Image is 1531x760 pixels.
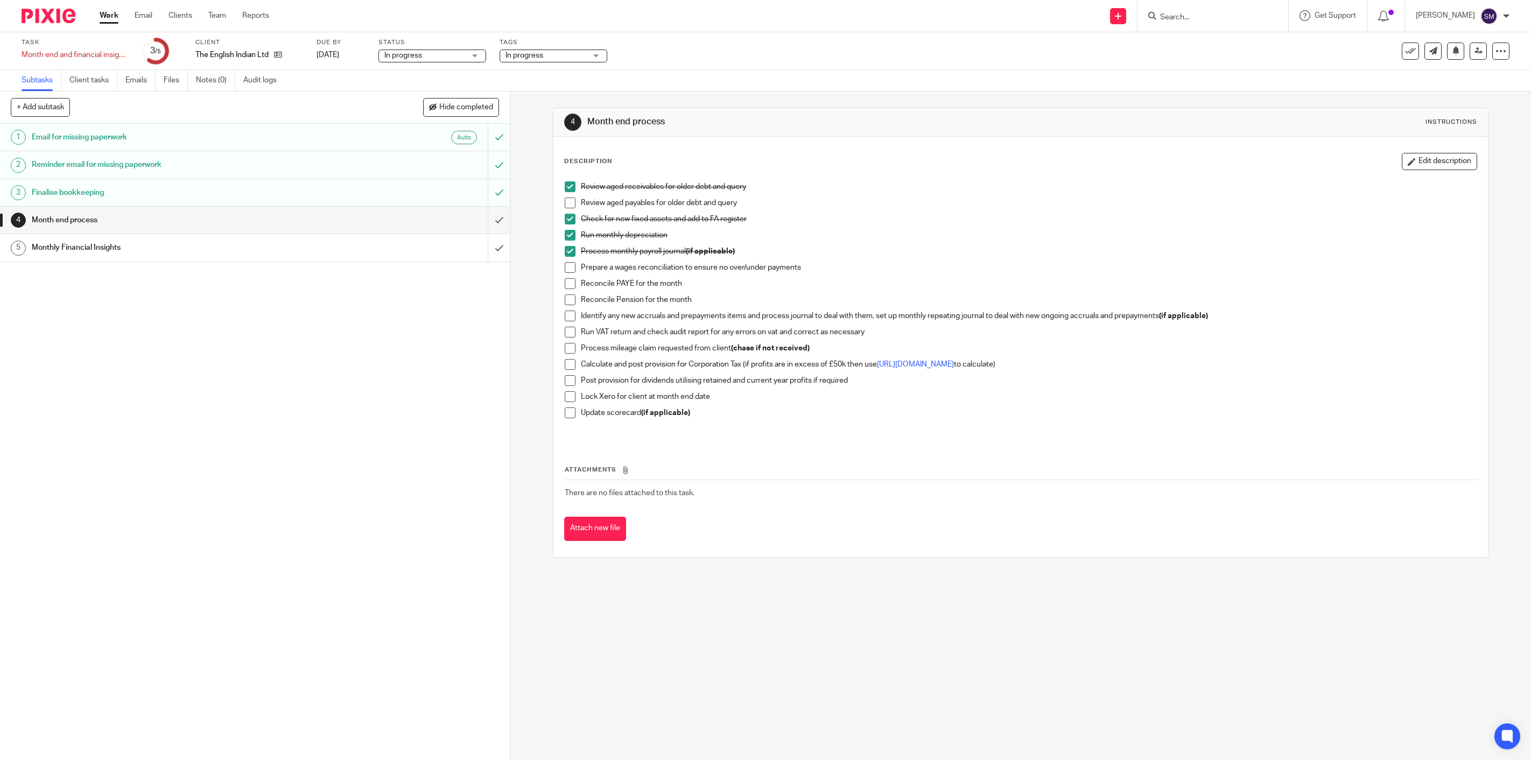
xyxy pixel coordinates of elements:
[581,246,1477,257] p: Process monthly payroll journal
[150,45,161,57] div: 3
[581,391,1477,402] p: Lock Xero for client at month end date
[11,241,26,256] div: 5
[439,103,493,112] span: Hide completed
[208,10,226,21] a: Team
[686,248,735,255] strong: (if applicable)
[581,359,1477,370] p: Calculate and post provision for Corporation Tax (if profits are in excess of £50k then use to ca...
[196,70,235,91] a: Notes (0)
[168,10,192,21] a: Clients
[11,158,26,173] div: 2
[1159,312,1208,320] strong: (if applicable)
[32,240,329,256] h1: Monthly Financial Insights
[100,10,118,21] a: Work
[242,10,269,21] a: Reports
[564,157,612,166] p: Description
[155,48,161,54] small: /5
[125,70,156,91] a: Emails
[384,52,422,59] span: In progress
[565,489,694,497] span: There are no files attached to this task.
[581,311,1477,321] p: Identify any new accruals and prepayments items and process journal to deal with them, set up mon...
[11,185,26,200] div: 3
[11,130,26,145] div: 1
[22,50,129,60] div: Month end and financial insights
[581,230,1477,241] p: Run monthly depreciation
[378,38,486,47] label: Status
[317,51,339,59] span: [DATE]
[1159,13,1256,23] input: Search
[11,98,70,116] button: + Add subtask
[1402,153,1477,170] button: Edit description
[32,129,329,145] h1: Email for missing paperwork
[581,407,1477,418] p: Update scorecard
[565,467,616,473] span: Attachments
[317,38,365,47] label: Due by
[505,52,543,59] span: In progress
[587,116,1044,128] h1: Month end process
[195,38,303,47] label: Client
[1425,118,1477,126] div: Instructions
[564,114,581,131] div: 4
[32,185,329,201] h1: Finalise bookkeeping
[581,343,1477,354] p: Process mileage claim requested from client
[877,361,954,368] a: [URL][DOMAIN_NAME]
[69,70,117,91] a: Client tasks
[581,278,1477,289] p: Reconcile PAYE for the month
[32,212,329,228] h1: Month end process
[581,181,1477,192] p: Review aged receivables for older debt and query
[164,70,188,91] a: Files
[135,10,152,21] a: Email
[564,517,626,541] button: Attach new file
[22,70,61,91] a: Subtasks
[581,375,1477,386] p: Post provision for dividends utilising retained and current year profits if required
[423,98,499,116] button: Hide completed
[581,198,1477,208] p: Review aged payables for older debt and query
[22,9,75,23] img: Pixie
[451,131,477,144] div: Auto
[243,70,285,91] a: Audit logs
[195,50,269,60] p: The English Indian Ltd
[581,214,1477,224] p: Check for new fixed assets and add to FA register
[581,262,1477,273] p: Prepare a wages reconciliation to ensure no over/under payments
[1480,8,1498,25] img: svg%3E
[500,38,607,47] label: Tags
[11,213,26,228] div: 4
[22,38,129,47] label: Task
[581,294,1477,305] p: Reconcile Pension for the month
[1416,10,1475,21] p: [PERSON_NAME]
[731,344,810,352] strong: (chase if not received)
[581,327,1477,337] p: Run VAT return and check audit report for any errors on vat and correct as necessary
[32,157,329,173] h1: Reminder email for missing paperwork
[1315,12,1356,19] span: Get Support
[641,409,690,417] strong: (if applicable)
